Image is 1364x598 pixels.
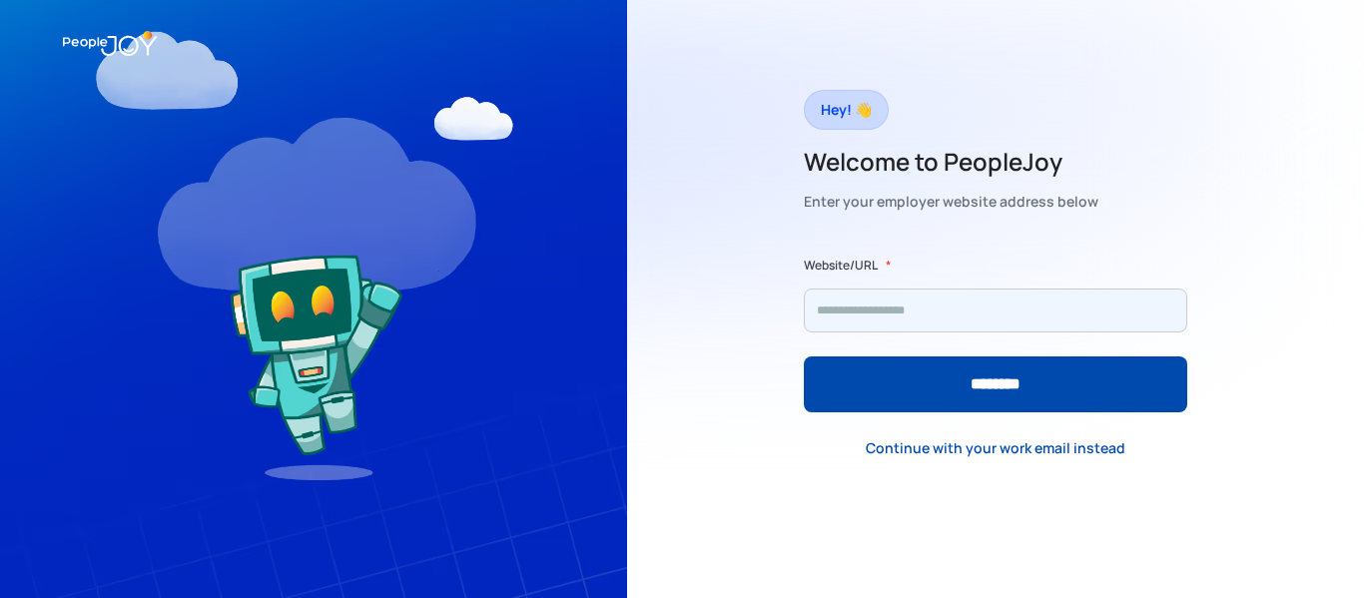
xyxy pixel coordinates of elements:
div: Hey! 👋 [821,96,872,124]
h2: Welcome to PeopleJoy [804,146,1098,178]
div: Continue with your work email instead [866,438,1125,458]
div: Enter your employer website address below [804,188,1098,216]
form: Form [804,256,1187,412]
a: Continue with your work email instead [850,427,1141,468]
label: Website/URL [804,256,878,276]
